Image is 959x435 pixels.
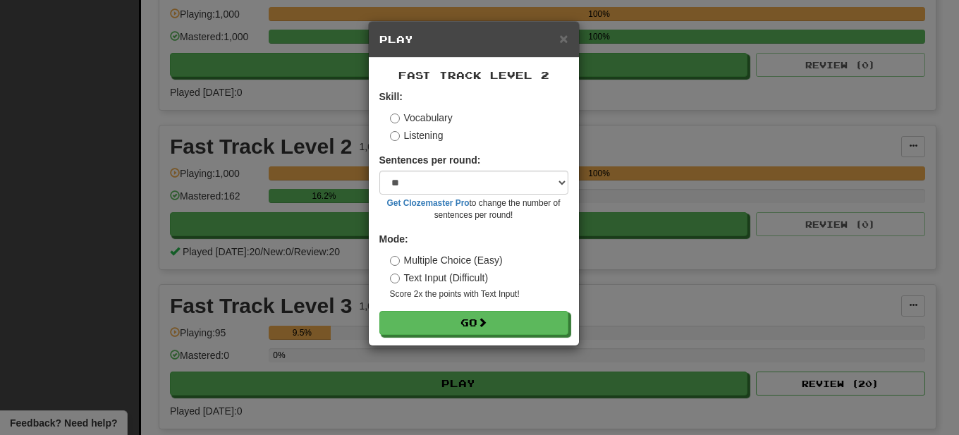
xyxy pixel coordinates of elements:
[387,198,470,208] a: Get Clozemaster Pro
[379,197,568,221] small: to change the number of sentences per round!
[390,131,400,141] input: Listening
[390,256,400,266] input: Multiple Choice (Easy)
[390,288,568,300] small: Score 2x the points with Text Input !
[379,153,481,167] label: Sentences per round:
[398,69,549,81] span: Fast Track Level 2
[559,30,568,47] span: ×
[379,91,403,102] strong: Skill:
[390,271,489,285] label: Text Input (Difficult)
[390,114,400,123] input: Vocabulary
[390,128,444,142] label: Listening
[390,253,503,267] label: Multiple Choice (Easy)
[379,233,408,245] strong: Mode:
[390,274,400,283] input: Text Input (Difficult)
[379,32,568,47] h5: Play
[559,31,568,46] button: Close
[379,311,568,335] button: Go
[390,111,453,125] label: Vocabulary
